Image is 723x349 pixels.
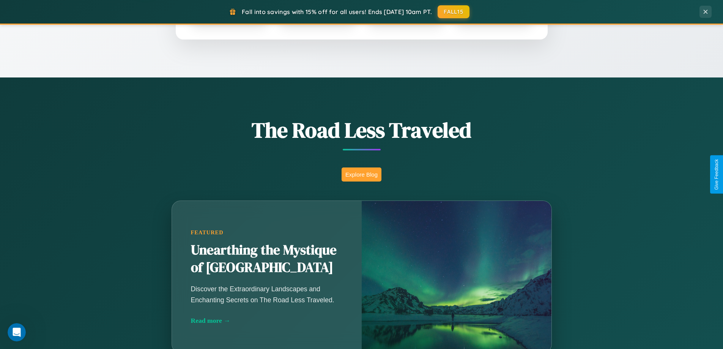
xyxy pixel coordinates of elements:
div: Featured [191,229,343,236]
div: Give Feedback [714,159,719,190]
button: Explore Blog [342,167,381,182]
h2: Unearthing the Mystique of [GEOGRAPHIC_DATA] [191,242,343,276]
p: Discover the Extraordinary Landscapes and Enchanting Secrets on The Road Less Traveled. [191,284,343,305]
button: FALL15 [438,5,469,18]
span: Fall into savings with 15% off for all users! Ends [DATE] 10am PT. [242,8,432,16]
h1: The Road Less Traveled [134,115,589,145]
div: Read more → [191,317,343,325]
iframe: Intercom live chat [8,323,26,341]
